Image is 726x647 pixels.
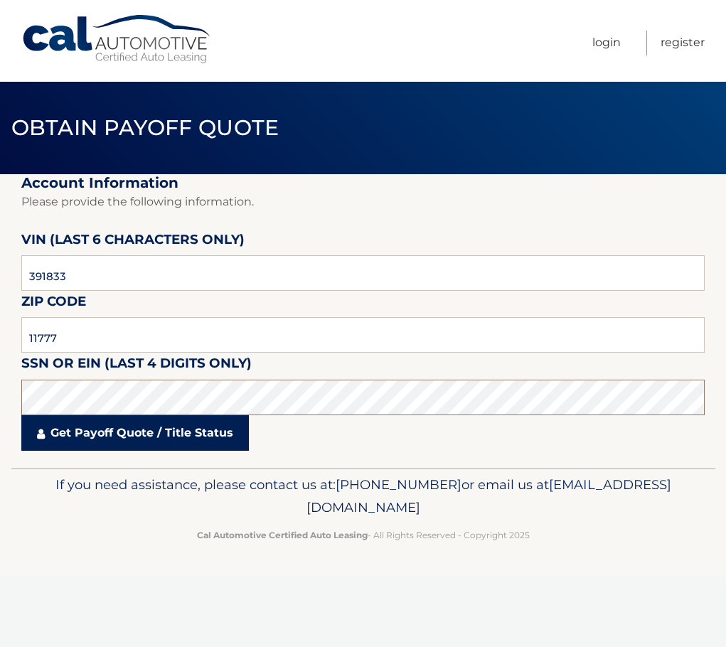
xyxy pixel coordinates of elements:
a: Register [661,31,705,55]
label: Zip Code [21,291,86,317]
label: VIN (last 6 characters only) [21,229,245,255]
a: Get Payoff Quote / Title Status [21,415,249,451]
p: - All Rights Reserved - Copyright 2025 [33,528,694,542]
a: Cal Automotive [21,14,213,65]
label: SSN or EIN (last 4 digits only) [21,353,252,379]
a: Login [592,31,621,55]
h2: Account Information [21,174,705,192]
strong: Cal Automotive Certified Auto Leasing [197,530,368,540]
span: Obtain Payoff Quote [11,114,279,141]
p: If you need assistance, please contact us at: or email us at [33,474,694,519]
span: [PHONE_NUMBER] [336,476,461,493]
p: Please provide the following information. [21,192,705,212]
